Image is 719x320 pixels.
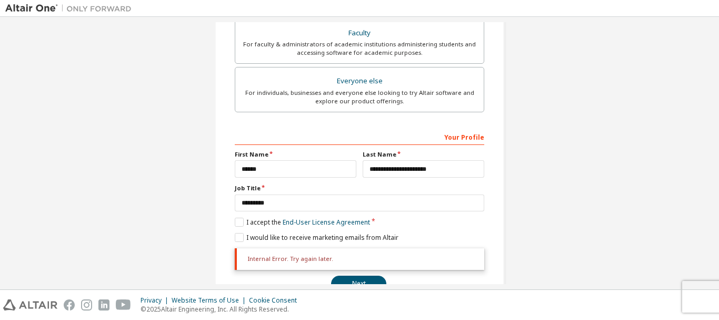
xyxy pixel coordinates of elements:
[242,74,477,89] div: Everyone else
[64,299,75,311] img: facebook.svg
[81,299,92,311] img: instagram.svg
[235,184,484,192] label: Job Title
[331,276,386,292] button: Next
[141,305,303,314] p: © 2025 Altair Engineering, Inc. All Rights Reserved.
[172,296,249,305] div: Website Terms of Use
[242,26,477,41] div: Faculty
[5,3,137,14] img: Altair One
[249,296,303,305] div: Cookie Consent
[235,150,356,159] label: First Name
[116,299,131,311] img: youtube.svg
[242,89,477,105] div: For individuals, businesses and everyone else looking to try Altair software and explore our prod...
[235,233,398,242] label: I would like to receive marketing emails from Altair
[242,40,477,57] div: For faculty & administrators of academic institutions administering students and accessing softwa...
[98,299,109,311] img: linkedin.svg
[363,150,484,159] label: Last Name
[141,296,172,305] div: Privacy
[235,128,484,145] div: Your Profile
[235,218,370,227] label: I accept the
[235,248,484,269] div: Internal Error. Try again later.
[283,218,370,227] a: End-User License Agreement
[3,299,57,311] img: altair_logo.svg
